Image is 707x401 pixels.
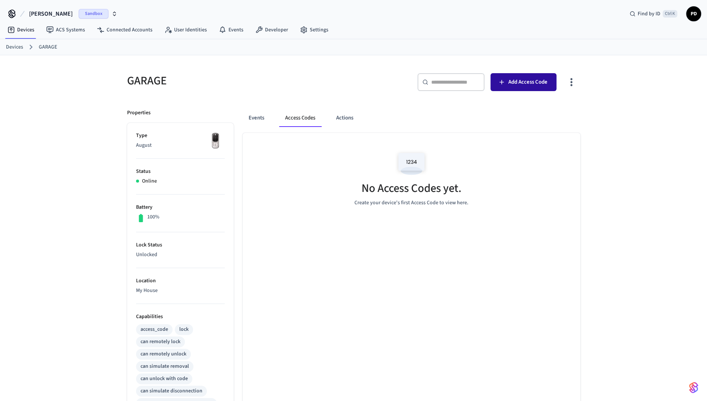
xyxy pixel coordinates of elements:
p: My House [136,287,225,295]
img: Yale Assure Touchscreen Wifi Smart Lock, Satin Nickel, Front [206,132,225,150]
button: Access Codes [279,109,321,127]
p: Battery [136,203,225,211]
button: Actions [330,109,359,127]
span: Add Access Code [508,77,547,87]
p: Lock Status [136,241,225,249]
p: Type [136,132,225,140]
div: can simulate disconnection [141,387,202,395]
span: Find by ID [638,10,660,18]
a: Developer [249,23,294,37]
h5: No Access Codes yet. [362,181,461,196]
div: can remotely lock [141,338,180,346]
p: Online [142,177,157,185]
button: Events [243,109,270,127]
a: Connected Accounts [91,23,158,37]
p: Properties [127,109,151,117]
p: Create your device's first Access Code to view here. [354,199,468,207]
span: [PERSON_NAME] [29,9,73,18]
p: Unlocked [136,251,225,259]
span: Ctrl K [663,10,677,18]
div: can unlock with code [141,375,188,383]
div: ant example [243,109,580,127]
button: Add Access Code [490,73,556,91]
a: ACS Systems [40,23,91,37]
a: User Identities [158,23,213,37]
img: Access Codes Empty State [395,148,428,180]
div: access_code [141,326,168,333]
a: Events [213,23,249,37]
div: can remotely unlock [141,350,186,358]
p: Capabilities [136,313,225,321]
h5: GARAGE [127,73,349,88]
span: Sandbox [79,9,108,19]
p: 100% [147,213,160,221]
p: Status [136,168,225,175]
a: GARAGE [39,43,57,51]
p: Location [136,277,225,285]
img: SeamLogoGradient.69752ec5.svg [689,382,698,394]
a: Devices [1,23,40,37]
p: August [136,142,225,149]
a: Devices [6,43,23,51]
div: lock [179,326,189,333]
div: can simulate removal [141,363,189,370]
a: Settings [294,23,334,37]
div: Find by IDCtrl K [624,7,683,21]
button: PD [686,6,701,21]
span: PD [687,7,700,21]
